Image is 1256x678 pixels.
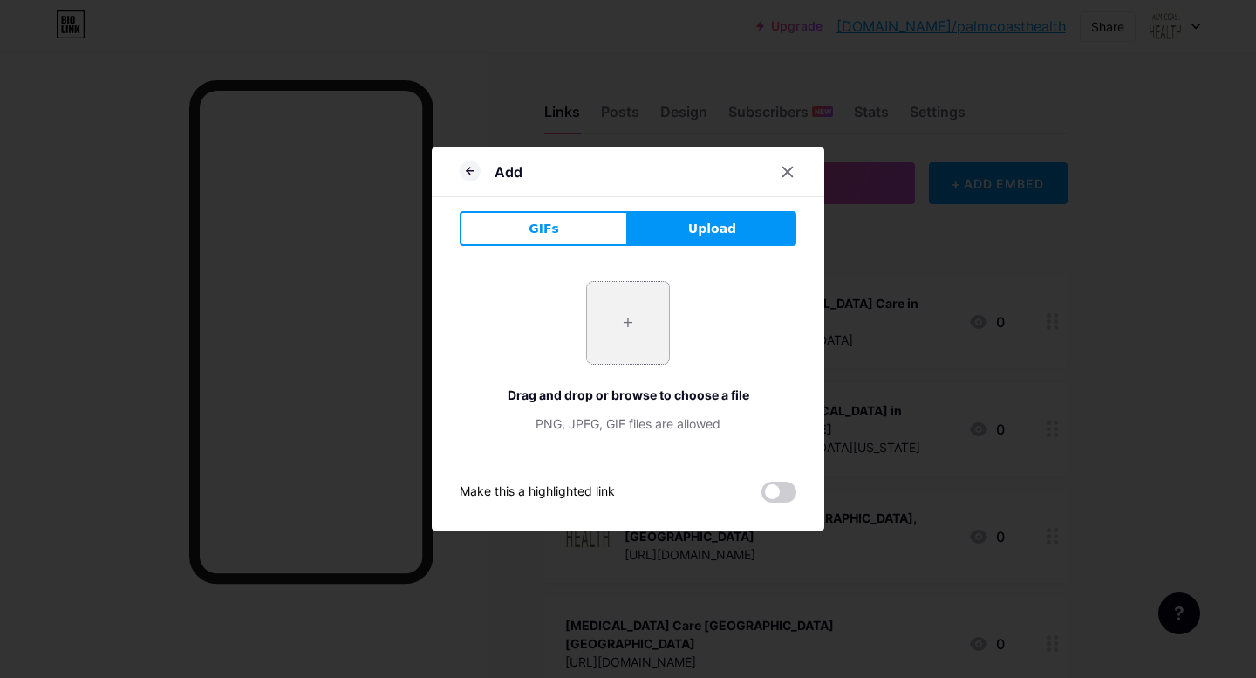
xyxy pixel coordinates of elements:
div: Add [495,161,522,182]
div: PNG, JPEG, GIF files are allowed [460,414,796,433]
div: Drag and drop or browse to choose a file [460,386,796,404]
div: Make this a highlighted link [460,482,615,503]
span: GIFs [529,220,559,238]
button: GIFs [460,211,628,246]
span: Upload [688,220,736,238]
button: Upload [628,211,796,246]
